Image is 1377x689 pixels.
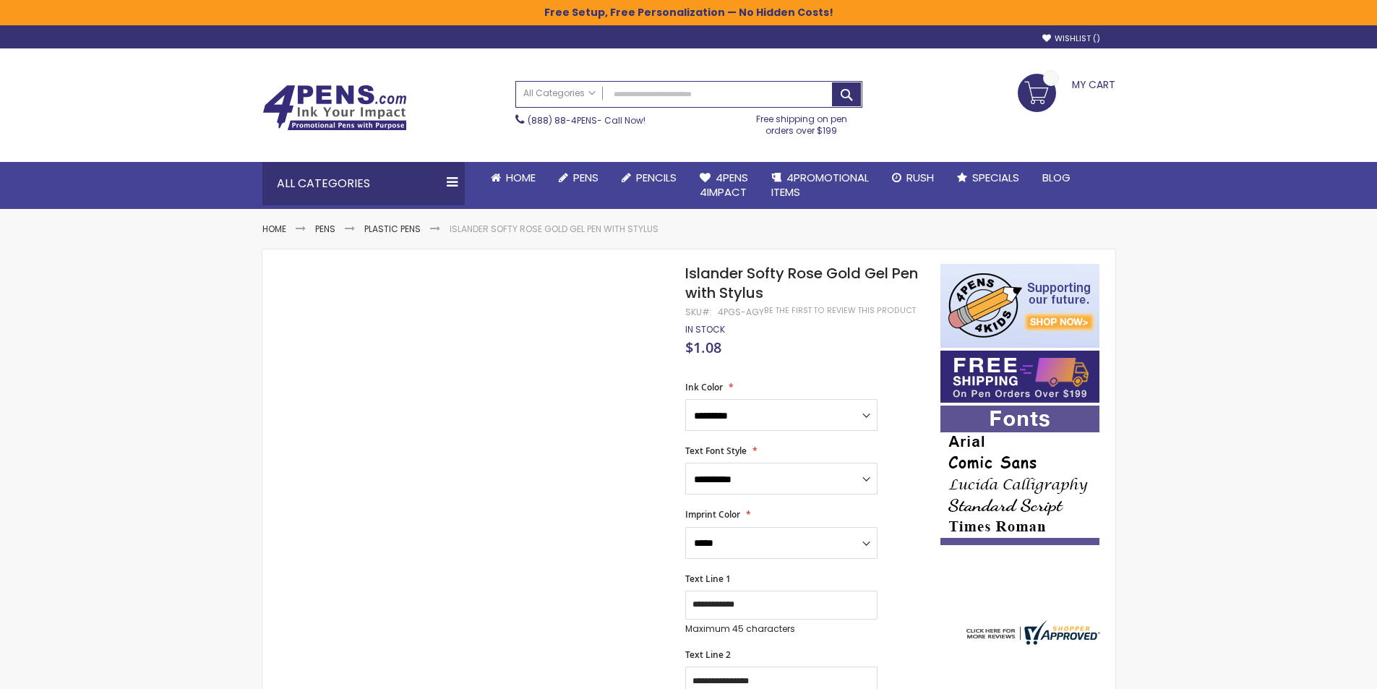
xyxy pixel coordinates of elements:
span: Pencils [636,170,677,185]
div: 4PGS-AGY [718,307,764,318]
span: Blog [1042,170,1071,185]
a: Specials [945,162,1031,194]
div: All Categories [262,162,465,205]
span: Islander Softy Rose Gold Gel Pen with Stylus [685,263,918,303]
span: Home [506,170,536,185]
a: Rush [880,162,945,194]
span: $1.08 [685,338,721,357]
span: Rush [906,170,934,185]
a: 4PROMOTIONALITEMS [760,162,880,209]
strong: SKU [685,306,712,318]
img: 4pens.com widget logo [963,620,1100,645]
span: In stock [685,323,725,335]
a: Home [479,162,547,194]
a: Be the first to review this product [764,305,916,316]
a: Pens [315,223,335,235]
span: Pens [573,170,599,185]
span: 4PROMOTIONAL ITEMS [771,170,869,200]
div: Free shipping on pen orders over $199 [741,108,862,137]
a: Plastic Pens [364,223,421,235]
a: All Categories [516,82,603,106]
a: (888) 88-4PENS [528,114,597,127]
a: 4pens.com certificate URL [963,635,1100,648]
a: Wishlist [1042,33,1100,44]
span: All Categories [523,87,596,99]
div: Availability [685,324,725,335]
img: 4Pens Custom Pens and Promotional Products [262,85,407,131]
a: 4Pens4impact [688,162,760,209]
span: - Call Now! [528,114,645,127]
li: Islander Softy Rose Gold Gel Pen with Stylus [450,223,659,235]
img: 4pens 4 kids [940,264,1099,348]
a: Pencils [610,162,688,194]
img: font-personalization-examples [940,406,1099,545]
a: Blog [1031,162,1082,194]
span: Specials [972,170,1019,185]
span: Text Font Style [685,445,747,457]
a: Pens [547,162,610,194]
p: Maximum 45 characters [685,623,878,635]
span: Ink Color [685,381,723,393]
span: 4Pens 4impact [700,170,748,200]
span: Imprint Color [685,508,740,521]
a: Home [262,223,286,235]
img: Free shipping on orders over $199 [940,351,1099,403]
span: Text Line 1 [685,573,731,585]
span: Text Line 2 [685,649,731,661]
